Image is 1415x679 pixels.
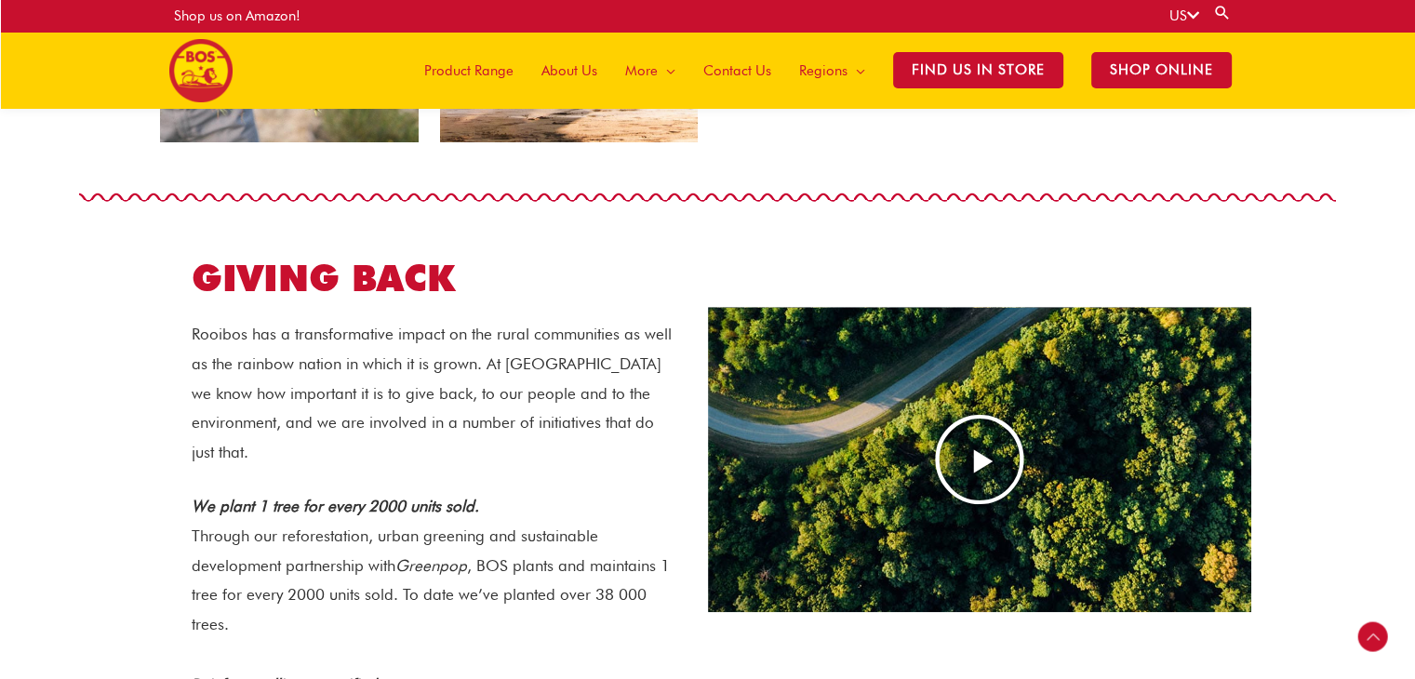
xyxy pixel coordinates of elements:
[785,32,879,109] a: Regions
[1213,4,1232,21] a: Search button
[396,32,1246,109] nav: Site Navigation
[410,32,527,109] a: Product Range
[1077,32,1246,109] a: SHOP ONLINE
[625,43,658,99] span: More
[541,43,597,99] span: About Us
[1091,52,1232,88] span: SHOP ONLINE
[192,492,680,639] p: Through our reforestation, urban greening and sustainable development partnership with , BOS plan...
[611,32,689,109] a: More
[527,32,611,109] a: About Us
[893,52,1063,88] span: Find Us in Store
[1169,7,1199,24] a: US
[192,255,680,302] h2: GIVING BACK
[192,320,680,467] p: Rooibos has a transformative impact on the rural communities as well as the rainbow nation in whi...
[799,43,848,99] span: Regions
[424,43,514,99] span: Product Range
[689,32,785,109] a: Contact Us
[169,39,233,102] img: BOS United States
[395,556,467,575] em: Greenpop
[933,413,1026,506] div: Play Video
[703,43,771,99] span: Contact Us
[192,497,479,515] em: We plant 1 tree for every 2000 units sold.
[879,32,1077,109] a: Find Us in Store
